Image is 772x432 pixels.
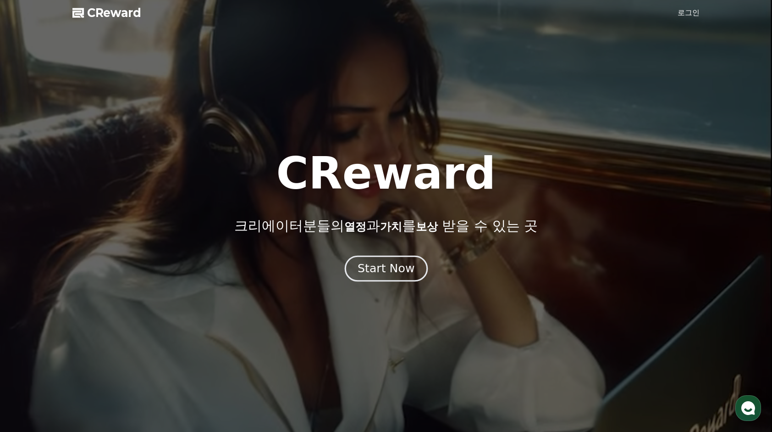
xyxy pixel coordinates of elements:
[87,6,141,20] span: CReward
[358,261,414,276] div: Start Now
[29,305,34,312] span: 홈
[118,291,176,314] a: 설정
[61,291,118,314] a: 대화
[72,6,141,20] a: CReward
[380,220,402,233] span: 가치
[142,305,153,312] span: 설정
[416,220,438,233] span: 보상
[234,218,538,234] p: 크리에이터분들의 과 를 받을 수 있는 곳
[347,265,426,274] a: Start Now
[344,255,427,281] button: Start Now
[3,291,61,314] a: 홈
[276,151,496,196] h1: CReward
[678,7,700,18] a: 로그인
[84,305,95,313] span: 대화
[344,220,366,233] span: 열정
